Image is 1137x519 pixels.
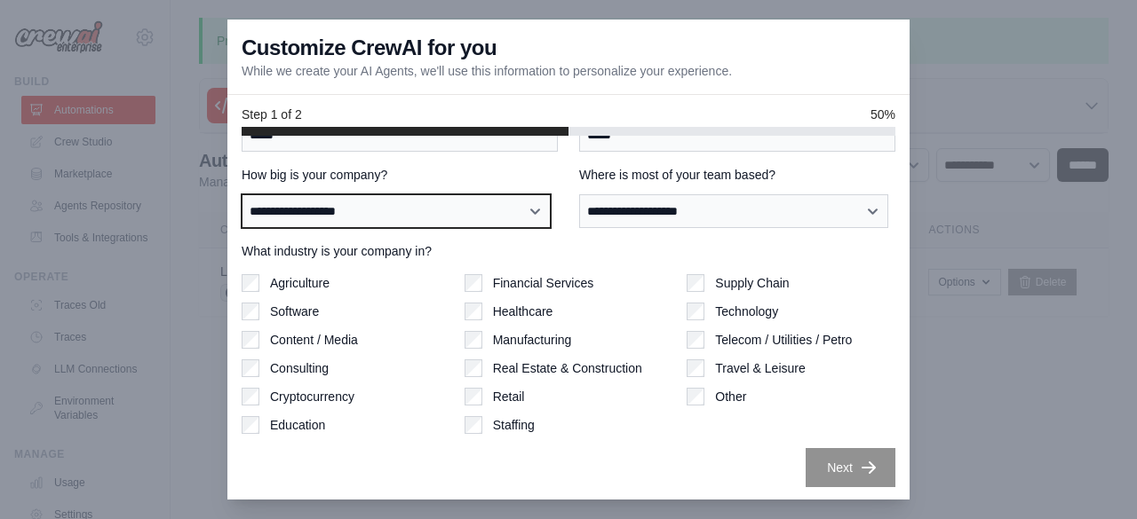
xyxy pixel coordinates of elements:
button: Next [806,448,895,487]
label: What industry is your company in? [242,242,895,260]
label: Healthcare [493,303,553,320]
label: Consulting [270,359,329,377]
label: Cryptocurrency [270,388,354,405]
label: Telecom / Utilities / Petro [715,331,852,349]
span: 50% [871,106,895,123]
label: Software [270,303,319,320]
label: Content / Media [270,331,358,349]
span: Step 1 of 2 [242,106,302,123]
label: Financial Services [493,274,594,292]
label: How big is your company? [242,166,558,184]
label: Travel & Leisure [715,359,805,377]
label: Agriculture [270,274,330,292]
label: Staffing [493,416,535,434]
p: While we create your AI Agents, we'll use this information to personalize your experience. [242,62,732,80]
label: Manufacturing [493,331,572,349]
label: Retail [493,388,525,405]
h3: Customize CrewAI for you [242,34,497,62]
label: Where is most of your team based? [579,166,895,184]
label: Supply Chain [715,274,789,292]
label: Real Estate & Construction [493,359,642,377]
label: Other [715,388,746,405]
label: Education [270,416,325,434]
label: Technology [715,303,778,320]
